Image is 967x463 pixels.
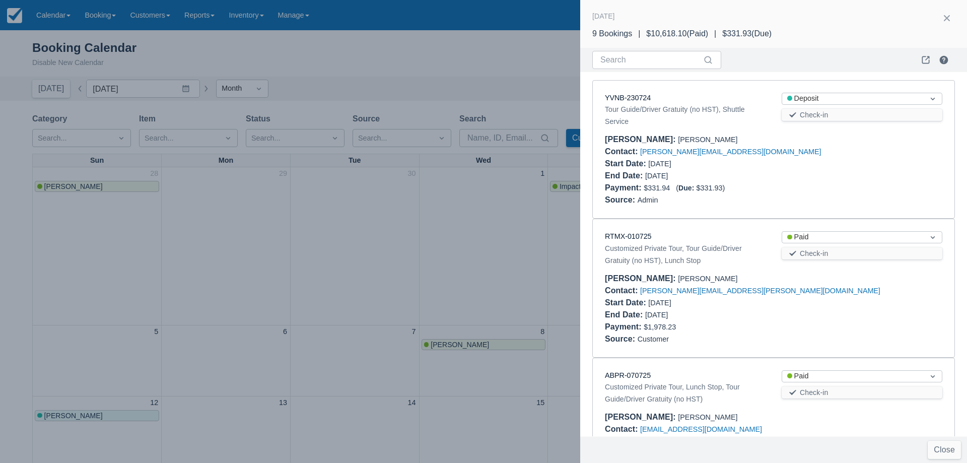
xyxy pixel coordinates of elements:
[605,411,942,423] div: [PERSON_NAME]
[605,171,645,180] div: End Date :
[605,242,766,267] div: Customized Private Tour, Tour Guide/Driver Gratuity (no HST), Lunch Stop
[605,274,678,283] div: [PERSON_NAME] :
[928,371,938,381] span: Dropdown icon
[592,10,615,22] div: [DATE]
[605,381,766,405] div: Customized Private Tour, Lunch Stop, Tour Guide/Driver Gratuity (no HST)
[605,103,766,127] div: Tour Guide/Driver Gratuity (no HST), Shuttle Service
[605,147,640,156] div: Contact :
[605,371,651,379] a: ABPR-070725
[605,94,651,102] a: YVNB-230724
[605,321,942,333] div: $1,978.23
[605,134,942,146] div: [PERSON_NAME]
[782,109,942,121] button: Check-in
[676,184,725,192] span: ( $331.93 )
[605,333,942,345] div: Customer
[640,425,762,433] a: [EMAIL_ADDRESS][DOMAIN_NAME]
[640,148,821,156] a: [PERSON_NAME][EMAIL_ADDRESS][DOMAIN_NAME]
[605,273,942,285] div: [PERSON_NAME]
[605,135,678,144] div: [PERSON_NAME] :
[605,425,640,433] div: Contact :
[632,28,646,40] div: |
[640,287,880,295] a: [PERSON_NAME][EMAIL_ADDRESS][PERSON_NAME][DOMAIN_NAME]
[605,182,942,194] div: $331.94
[605,170,766,182] div: [DATE]
[605,195,638,204] div: Source :
[787,371,919,382] div: Paid
[605,159,648,168] div: Start Date :
[605,335,638,343] div: Source :
[928,94,938,104] span: Dropdown icon
[605,435,766,447] div: [DATE]
[605,413,678,421] div: [PERSON_NAME] :
[605,232,652,240] a: RTMX-010725
[605,194,942,206] div: Admin
[646,28,708,40] div: $10,618.10 ( Paid )
[592,28,632,40] div: 9 Bookings
[678,184,696,192] div: Due:
[782,386,942,399] button: Check-in
[605,286,640,295] div: Contact :
[605,309,766,321] div: [DATE]
[782,247,942,259] button: Check-in
[605,297,766,309] div: [DATE]
[605,183,644,192] div: Payment :
[605,310,645,319] div: End Date :
[605,158,766,170] div: [DATE]
[928,232,938,242] span: Dropdown icon
[722,28,772,40] div: $331.93 ( Due )
[600,51,701,69] input: Search
[928,441,961,459] button: Close
[605,322,644,331] div: Payment :
[605,298,648,307] div: Start Date :
[787,93,919,104] div: Deposit
[787,232,919,243] div: Paid
[708,28,722,40] div: |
